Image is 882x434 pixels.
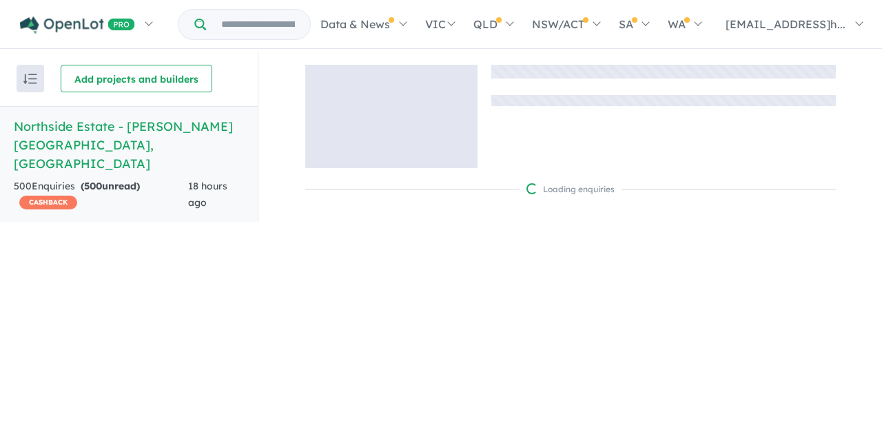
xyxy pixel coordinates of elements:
[23,74,37,84] img: sort.svg
[726,17,845,31] span: [EMAIL_ADDRESS]h...
[209,10,307,39] input: Try estate name, suburb, builder or developer
[19,196,77,209] span: CASHBACK
[14,117,244,173] h5: Northside Estate - [PERSON_NAME][GEOGRAPHIC_DATA] , [GEOGRAPHIC_DATA]
[81,180,140,192] strong: ( unread)
[61,65,212,92] button: Add projects and builders
[188,180,227,209] span: 18 hours ago
[14,178,188,211] div: 500 Enquir ies
[84,180,102,192] span: 500
[526,183,615,196] div: Loading enquiries
[20,17,135,34] img: Openlot PRO Logo White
